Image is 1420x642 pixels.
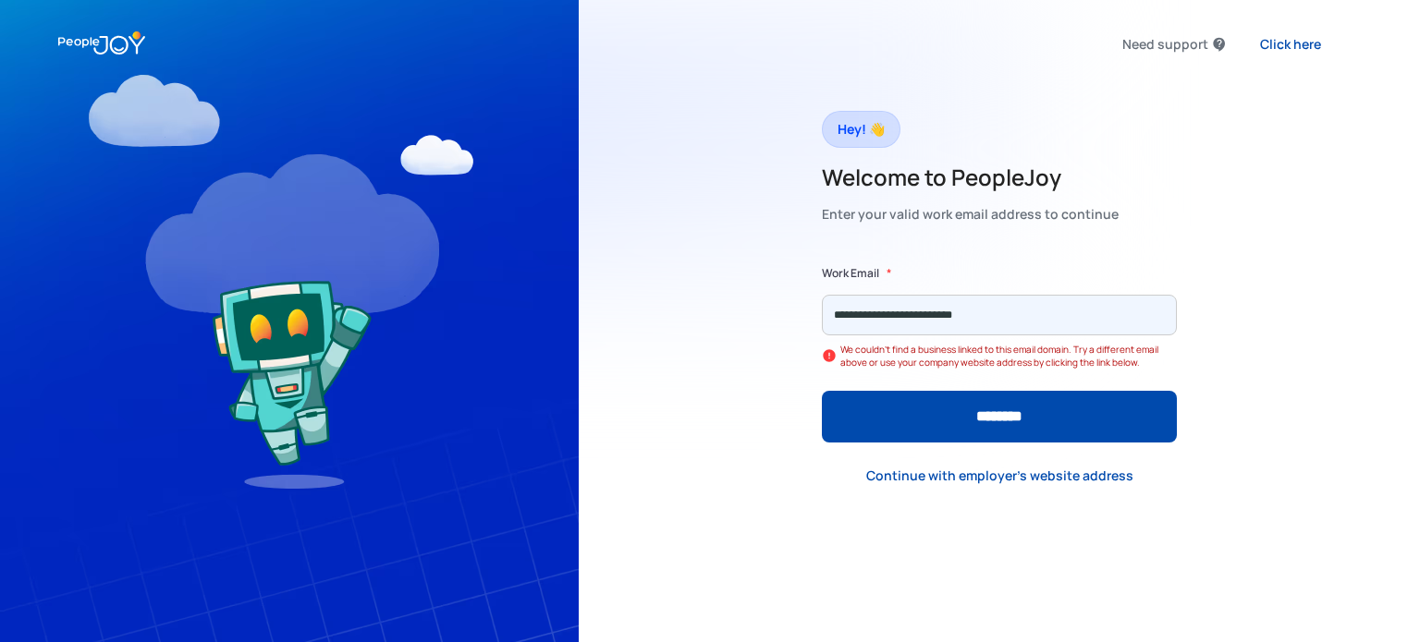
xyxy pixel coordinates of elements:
div: Enter your valid work email address to continue [822,201,1119,227]
div: We couldn't find a business linked to this email domain. Try a different email above or use your ... [840,343,1177,369]
div: Need support [1122,31,1208,57]
label: Work Email [822,264,879,283]
div: Click here [1260,35,1321,54]
div: Continue with employer's website address [866,466,1133,485]
div: Hey! 👋 [838,116,885,142]
a: Click here [1245,26,1336,64]
h2: Welcome to PeopleJoy [822,163,1119,192]
a: Continue with employer's website address [851,456,1148,494]
form: Form [822,264,1177,442]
